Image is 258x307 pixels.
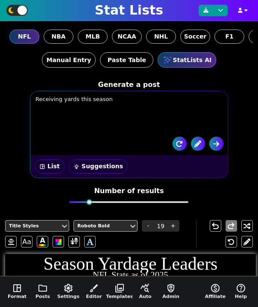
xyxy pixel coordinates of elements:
span: space_dashboard [12,283,22,293]
button: folderPosts [30,277,56,307]
span: settings [63,283,73,293]
span: wb_incandescent [73,164,79,170]
span: F1 [225,32,233,41]
div: Roboto Bold [77,223,125,230]
button: shield_personAdmin [158,277,184,307]
span: NHL [154,32,168,41]
button: brushEditor [81,277,107,307]
h5: Generate a post [30,80,228,89]
span: folder [38,283,48,293]
span: monetization_on [210,283,220,293]
span: photo_library [114,283,125,293]
button: Manual Entry [42,52,96,68]
span: redo [226,221,236,231]
div: Title Styles [9,223,57,230]
span: help [236,283,246,293]
span: Aa [21,236,32,247]
textarea: Receiving yards this season [31,92,229,128]
button: undo [210,220,221,232]
button: Paste Table [100,52,153,68]
span: NBA [51,32,65,41]
span: query_stats [140,283,150,293]
button: helpHelp [228,277,254,307]
span: + [167,220,179,232]
button: monetization_onAffiliate [202,277,228,307]
span: NCAA [117,32,136,41]
button: redo [226,220,237,232]
span: - [142,220,155,232]
span: Soccer [184,32,207,41]
button: wb_incandescentSuggestions [69,159,128,173]
span: space_dashboard [39,164,45,170]
button: settingsSettings [56,277,81,307]
button: photo_libraryTemplates [107,277,132,307]
button: StatLists AI [158,52,216,68]
button: space_dashboardFormat [4,277,30,307]
h5: Number of results [70,187,188,195]
h2: NFL Stats as of 2025 [5,271,256,280]
span: MLB [85,32,100,41]
h1: Season Yardage Leaders [5,255,256,273]
span: undo [210,221,220,231]
span: NFL [18,32,31,41]
span: brush [89,283,99,293]
button: query_statsAuto [132,277,158,307]
h1: Stat Lists [95,3,163,18]
span: shield_person [166,283,176,293]
button: space_dashboardList [35,159,64,173]
span: A [87,235,94,249]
